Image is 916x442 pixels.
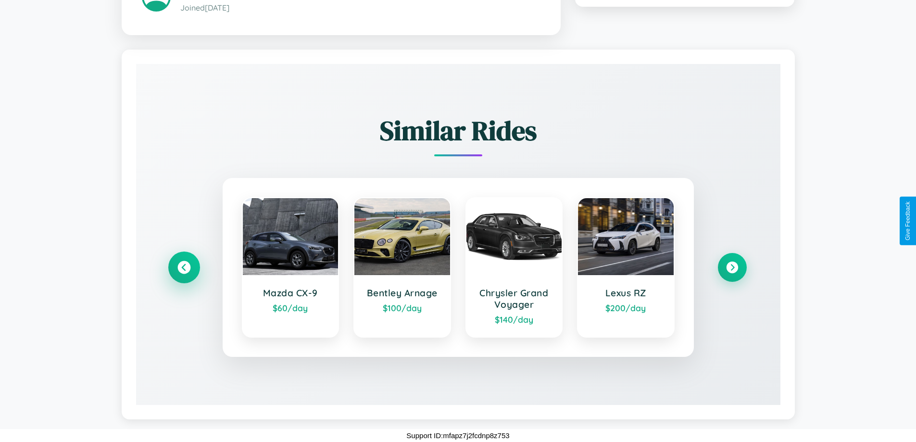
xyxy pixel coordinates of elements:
a: Chrysler Grand Voyager$140/day [465,197,563,338]
h3: Bentley Arnage [364,287,440,299]
p: Support ID: mfapz7j2fcdnp8z753 [406,429,509,442]
div: $ 140 /day [476,314,552,325]
p: Joined [DATE] [180,1,540,15]
h3: Lexus RZ [588,287,664,299]
div: $ 200 /day [588,303,664,313]
a: Mazda CX-9$60/day [242,197,339,338]
h2: Similar Rides [170,112,747,149]
h3: Mazda CX-9 [252,287,329,299]
a: Lexus RZ$200/day [577,197,675,338]
h3: Chrysler Grand Voyager [476,287,552,310]
div: Give Feedback [904,202,911,240]
a: Bentley Arnage$100/day [353,197,451,338]
div: $ 60 /day [252,303,329,313]
div: $ 100 /day [364,303,440,313]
